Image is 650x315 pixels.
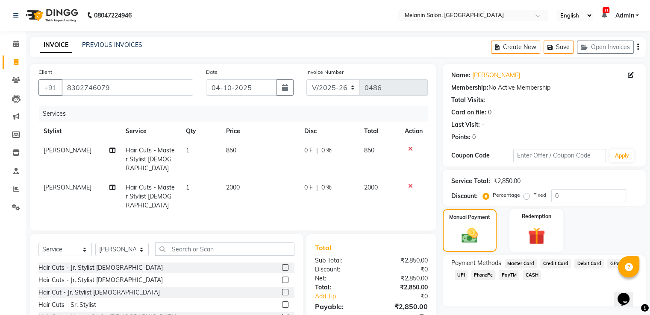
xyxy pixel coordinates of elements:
span: 1 [186,184,189,191]
span: 0 % [321,183,332,192]
span: Admin [615,11,634,20]
span: Total [315,243,335,252]
th: Service [121,122,181,141]
div: Total: [309,283,371,292]
span: Payment Methods [451,259,501,268]
a: Add Tip [309,292,382,301]
div: Card on file: [451,108,486,117]
input: Enter Offer / Coupon Code [513,149,606,162]
span: | [316,183,318,192]
button: Save [544,41,574,54]
div: Hair Cuts - Jr. Stylist [DEMOGRAPHIC_DATA] [38,276,163,285]
span: Debit Card [574,259,604,268]
div: Name: [451,71,471,80]
th: Action [400,122,428,141]
button: Open Invoices [577,41,634,54]
input: Search by Name/Mobile/Email/Code [62,79,193,96]
div: Points: [451,133,471,142]
label: Manual Payment [449,213,490,221]
div: Services [39,106,434,122]
button: Create New [491,41,540,54]
span: 0 F [304,183,313,192]
span: 850 [364,146,374,154]
span: Hair Cuts - Master Stylist [DEMOGRAPHIC_DATA] [126,146,175,172]
a: 11 [601,12,606,19]
div: ₹2,850.00 [371,274,434,283]
input: Search or Scan [155,242,294,256]
label: Client [38,68,52,76]
div: Hair Cuts - Sr. Stylist [38,300,96,309]
label: Invoice Number [306,68,344,76]
div: No Active Membership [451,83,637,92]
th: Price [221,122,299,141]
span: 2000 [226,184,240,191]
div: Net: [309,274,371,283]
label: Redemption [522,213,551,220]
span: 1 [186,146,189,154]
span: UPI [455,270,468,280]
div: ₹2,850.00 [371,256,434,265]
label: Date [206,68,218,76]
div: Last Visit: [451,120,480,129]
div: ₹0 [371,265,434,274]
div: Hair Cuts - Jr. Stylist [DEMOGRAPHIC_DATA] [38,263,163,272]
div: ₹2,850.00 [371,283,434,292]
div: - [482,120,484,129]
button: +91 [38,79,62,96]
div: Service Total: [451,177,490,186]
a: [PERSON_NAME] [472,71,520,80]
img: logo [22,3,80,27]
div: Sub Total: [309,256,371,265]
span: PhonePe [471,270,495,280]
span: 0 % [321,146,332,155]
span: [PERSON_NAME] [44,184,91,191]
th: Total [359,122,400,141]
b: 08047224946 [94,3,132,27]
div: Discount: [451,192,478,201]
img: _gift.svg [523,225,550,247]
span: Master Card [505,259,537,268]
span: Credit Card [540,259,571,268]
iframe: chat widget [614,281,641,306]
div: 0 [472,133,476,142]
div: Coupon Code [451,151,513,160]
div: ₹2,850.00 [371,301,434,312]
span: CASH [523,270,541,280]
div: Discount: [309,265,371,274]
div: Membership: [451,83,488,92]
span: 850 [226,146,236,154]
div: Payable: [309,301,371,312]
label: Percentage [493,191,520,199]
span: 11 [603,7,609,13]
div: ₹0 [382,292,434,301]
div: 0 [488,108,491,117]
div: Hair Cut - Jr. Stylist [DEMOGRAPHIC_DATA] [38,288,160,297]
div: ₹2,850.00 [494,177,521,186]
label: Fixed [533,191,546,199]
span: GPay [607,259,625,268]
th: Qty [181,122,221,141]
span: Hair Cuts - Master Stylist [DEMOGRAPHIC_DATA] [126,184,175,209]
button: Apply [609,149,634,162]
span: [PERSON_NAME] [44,146,91,154]
a: INVOICE [40,38,72,53]
img: _cash.svg [456,226,483,245]
span: 2000 [364,184,378,191]
th: Disc [299,122,359,141]
th: Stylist [38,122,121,141]
a: PREVIOUS INVOICES [82,41,142,49]
span: 0 F [304,146,313,155]
span: PayTM [499,270,519,280]
span: | [316,146,318,155]
div: Total Visits: [451,96,485,105]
